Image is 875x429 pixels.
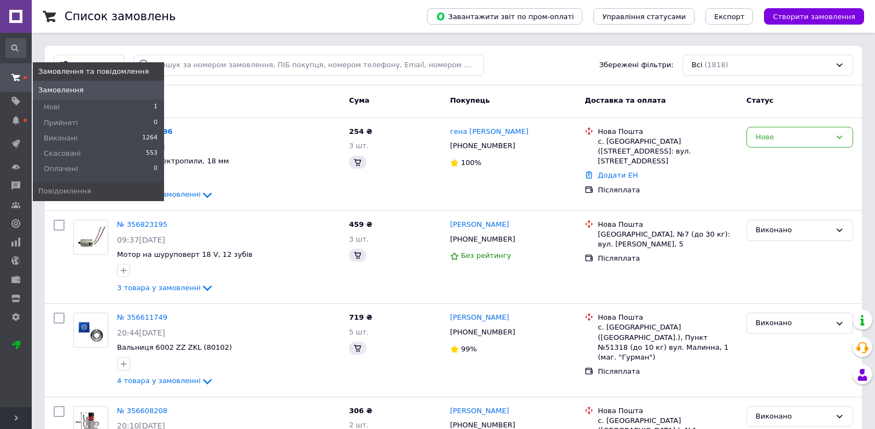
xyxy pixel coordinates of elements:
a: Створити замовлення [753,12,864,20]
span: Прийняті [44,118,78,128]
span: 2 шт. [349,421,369,429]
div: Нова Пошта [598,313,738,322]
span: Покупець [450,96,490,104]
a: Вальниця 6002 ZZ ZKL (80102) [117,343,232,351]
a: гена [PERSON_NAME] [450,127,528,137]
span: [PHONE_NUMBER] [450,142,515,150]
a: [PERSON_NAME] [450,220,509,230]
span: 254 ₴ [349,127,372,136]
span: Завантажити звіт по пром-оплаті [436,11,574,21]
div: Післяплата [598,185,738,195]
span: [PHONE_NUMBER] [450,235,515,243]
span: Фільтри [74,60,104,70]
div: Виконано [756,318,831,329]
div: с. [GEOGRAPHIC_DATA] ([STREET_ADDRESS]: вул. [STREET_ADDRESS] [598,137,738,167]
span: 3 товара у замовленні [117,284,201,292]
span: 1264 [142,133,157,143]
span: 306 ₴ [349,407,372,415]
a: [PERSON_NAME] [450,313,509,323]
span: Управління статусами [602,13,686,21]
button: Завантажити звіт по пром-оплаті [427,8,582,25]
button: Управління статусами [593,8,695,25]
button: Експорт [705,8,754,25]
img: Фото товару [74,225,108,250]
div: с. [GEOGRAPHIC_DATA] ([GEOGRAPHIC_DATA].), Пункт №51318 (до 10 кг) вул. Малинна, 1 (маг. "Гурман") [598,322,738,362]
img: Фото товару [74,316,108,344]
a: № 356611749 [117,313,167,321]
a: № 356608208 [117,407,167,415]
a: Замовлення [33,81,164,99]
span: 0 [154,164,157,174]
div: Післяплата [598,367,738,377]
span: 719 ₴ [349,313,372,321]
span: [PHONE_NUMBER] [450,328,515,336]
span: Збережені фільтри: [599,60,674,70]
div: Нове [756,132,831,143]
h1: Список замовлень [65,10,176,23]
a: 2 товара у замовленні [117,190,214,198]
span: 3 шт. [349,235,369,243]
span: 553 [146,149,157,158]
span: Створити замовлення [773,13,855,21]
span: 0 [154,118,157,128]
span: 100% [461,158,481,167]
button: Створити замовлення [764,8,864,25]
a: № 356823195 [117,220,167,228]
span: Експорт [714,13,745,21]
span: Всі [692,60,703,70]
div: Виконано [756,225,831,236]
span: 1 [154,102,157,112]
a: [PERSON_NAME] [450,406,509,416]
span: Доставка та оплата [585,96,666,104]
span: Cума [349,96,369,104]
span: Нові [44,102,60,112]
span: 459 ₴ [349,220,372,228]
span: Статус [746,96,774,104]
div: Нова Пошта [598,127,738,137]
span: 20:44[DATE] [117,328,165,337]
span: (1818) [704,61,728,69]
span: Без рейтингу [461,251,511,260]
span: 99% [461,345,477,353]
span: Скасовані [44,149,81,158]
span: Замовлення та повідомлення [38,67,149,77]
a: 4 товара у замовленні [117,377,214,385]
a: Фото товару [73,220,108,255]
a: Мотор на шуруповерт 18 V, 12 зубів [117,250,253,258]
div: Нова Пошта [598,220,738,230]
div: [GEOGRAPHIC_DATA], №7 (до 30 кг): вул. [PERSON_NAME], 5 [598,230,738,249]
a: Фото товару [73,313,108,348]
input: Пошук за номером замовлення, ПІБ покупця, номером телефону, Email, номером накладної [133,55,484,76]
div: Нова Пошта [598,406,738,416]
div: Виконано [756,411,831,422]
span: [PHONE_NUMBER] [450,421,515,429]
span: 3 шт. [349,142,369,150]
span: Виконані [44,133,78,143]
span: Оплачені [44,164,78,174]
a: 3 товара у замовленні [117,284,214,292]
span: Повідомлення [38,186,91,196]
a: Додати ЕН [598,171,638,179]
a: Повідомлення [33,182,164,201]
span: 4 товара у замовленні [117,377,201,385]
a: Пружина електропили, 18 мм [117,157,229,165]
div: Післяплата [598,254,738,263]
span: Замовлення [38,85,84,95]
span: 5 шт. [349,328,369,336]
span: 09:37[DATE] [117,236,165,244]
